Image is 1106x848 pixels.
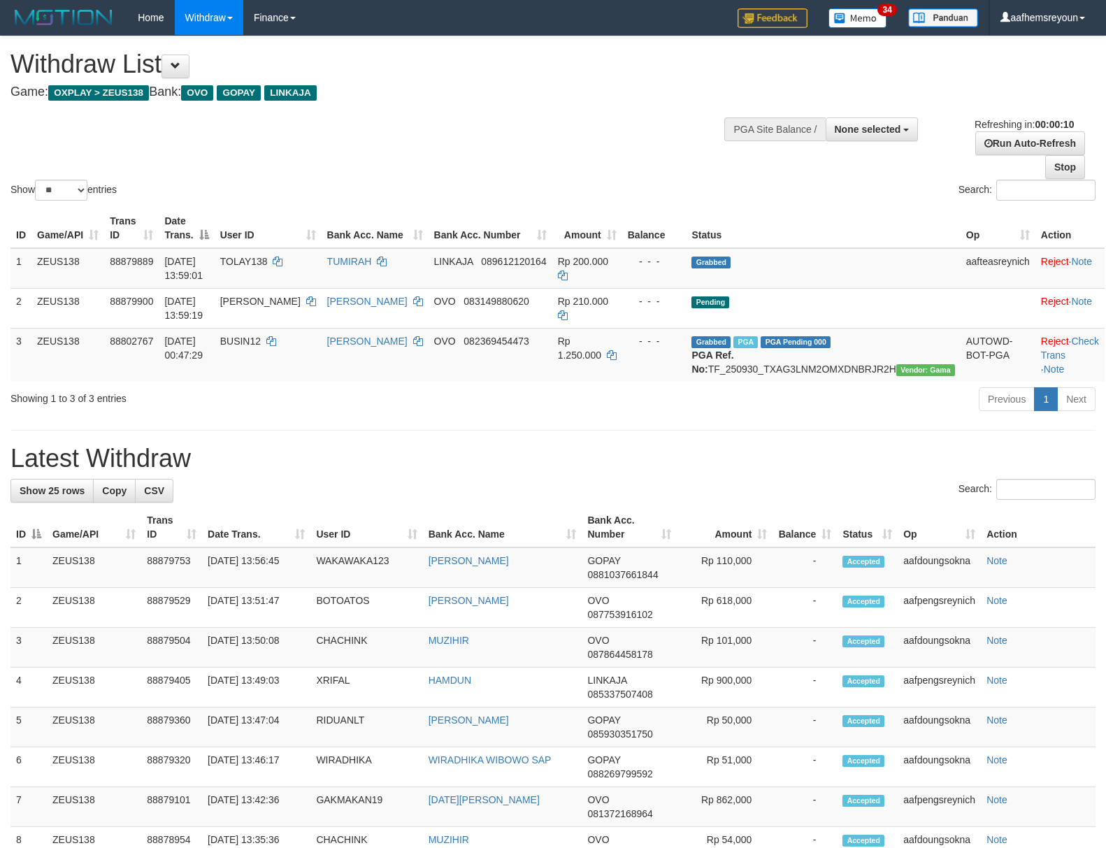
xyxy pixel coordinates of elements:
th: Status: activate to sort column ascending [837,508,898,547]
td: TF_250930_TXAG3LNM2OMXDNBRJR2H [686,328,960,382]
td: Rp 51,000 [677,747,773,787]
td: ZEUS138 [47,628,141,668]
a: Reject [1041,296,1069,307]
td: ZEUS138 [31,248,104,289]
a: MUZIHIR [429,635,469,646]
a: WIRADHIKA WIBOWO SAP [429,754,552,766]
h4: Game: Bank: [10,85,724,99]
a: [PERSON_NAME] [429,714,509,726]
td: 88879101 [141,787,202,827]
a: Check Trans [1041,336,1099,361]
span: Copy 0881037661844 to clipboard [587,569,658,580]
label: Search: [958,180,1096,201]
a: HAMDUN [429,675,471,686]
span: Copy 085930351750 to clipboard [587,728,652,740]
span: Copy 088269799592 to clipboard [587,768,652,779]
a: Previous [979,387,1035,411]
a: Note [986,635,1007,646]
td: aafdoungsokna [898,707,981,747]
th: Status [686,208,960,248]
span: Copy 085337507408 to clipboard [587,689,652,700]
th: Bank Acc. Number: activate to sort column ascending [429,208,552,248]
span: Copy 082369454473 to clipboard [464,336,529,347]
span: Accepted [842,835,884,847]
td: aafpengsreynich [898,787,981,827]
span: Copy 087753916102 to clipboard [587,609,652,620]
div: - - - [628,334,681,348]
a: Next [1057,387,1096,411]
a: Note [986,555,1007,566]
span: Accepted [842,755,884,767]
span: OVO [587,794,609,805]
span: None selected [835,124,901,135]
span: Copy 081372168964 to clipboard [587,808,652,819]
th: Op: activate to sort column ascending [961,208,1035,248]
th: Action [981,508,1096,547]
th: Bank Acc. Name: activate to sort column ascending [423,508,582,547]
th: Date Trans.: activate to sort column ascending [202,508,310,547]
span: OVO [587,834,609,845]
a: TUMIRAH [327,256,372,267]
th: Amount: activate to sort column ascending [677,508,773,547]
td: 88879504 [141,628,202,668]
span: TOLAY138 [220,256,268,267]
td: 88879405 [141,668,202,707]
th: Trans ID: activate to sort column ascending [141,508,202,547]
span: OVO [181,85,213,101]
span: Vendor URL: https://trx31.1velocity.biz [896,364,955,376]
span: Marked by aafsreyleap [733,336,758,348]
td: ZEUS138 [47,787,141,827]
td: 3 [10,328,31,382]
th: User ID: activate to sort column ascending [215,208,322,248]
td: 4 [10,668,47,707]
th: Amount: activate to sort column ascending [552,208,622,248]
span: LINKAJA [264,85,317,101]
span: PGA Pending [761,336,831,348]
span: Grabbed [691,257,731,268]
span: BUSIN12 [220,336,261,347]
span: Show 25 rows [20,485,85,496]
td: 2 [10,288,31,328]
span: LINKAJA [587,675,626,686]
a: Stop [1045,155,1085,179]
td: aafdoungsokna [898,747,981,787]
td: 2 [10,588,47,628]
td: [DATE] 13:51:47 [202,588,310,628]
label: Search: [958,479,1096,500]
td: AUTOWD-BOT-PGA [961,328,1035,382]
td: WAKAWAKA123 [310,547,422,588]
div: - - - [628,294,681,308]
td: Rp 618,000 [677,588,773,628]
td: 88879320 [141,747,202,787]
td: Rp 900,000 [677,668,773,707]
td: - [773,747,837,787]
span: GOPAY [217,85,261,101]
td: [DATE] 13:56:45 [202,547,310,588]
td: ZEUS138 [31,288,104,328]
th: Trans ID: activate to sort column ascending [104,208,159,248]
td: · [1035,248,1105,289]
a: Note [986,675,1007,686]
span: Grabbed [691,336,731,348]
td: Rp 101,000 [677,628,773,668]
td: ZEUS138 [47,668,141,707]
span: 88879889 [110,256,153,267]
td: RIDUANLT [310,707,422,747]
th: Op: activate to sort column ascending [898,508,981,547]
span: Accepted [842,556,884,568]
td: Rp 50,000 [677,707,773,747]
td: - [773,668,837,707]
span: 88802767 [110,336,153,347]
img: MOTION_logo.png [10,7,117,28]
td: ZEUS138 [47,707,141,747]
td: GAKMAKAN19 [310,787,422,827]
td: aafpengsreynich [898,668,981,707]
span: Rp 210.000 [558,296,608,307]
td: - [773,588,837,628]
td: [DATE] 13:50:08 [202,628,310,668]
span: LINKAJA [434,256,473,267]
td: 6 [10,747,47,787]
td: ZEUS138 [31,328,104,382]
a: Run Auto-Refresh [975,131,1085,155]
span: GOPAY [587,714,620,726]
